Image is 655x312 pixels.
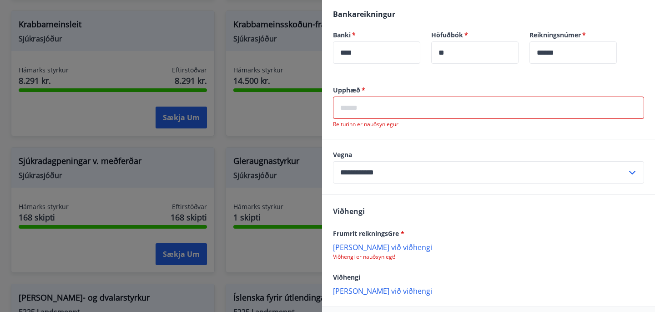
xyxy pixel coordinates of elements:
p: Viðhengi er nauðsynlegt! [333,253,644,261]
p: [PERSON_NAME] við viðhengi [333,242,644,251]
p: [PERSON_NAME] við viðhengi [333,286,644,295]
label: Höfuðbók [431,31,519,40]
label: Vegna [333,150,644,159]
span: Bankareikningur [333,9,395,19]
label: Banki [333,31,420,40]
div: Upphæð [333,97,644,119]
p: Reiturinn er nauðsynlegur [333,121,644,128]
label: Upphæð [333,86,644,95]
span: Viðhengi [333,273,360,281]
label: Reikningsnúmer [529,31,617,40]
span: Frumrit reikningsGre [333,229,404,238]
span: Viðhengi [333,206,365,216]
